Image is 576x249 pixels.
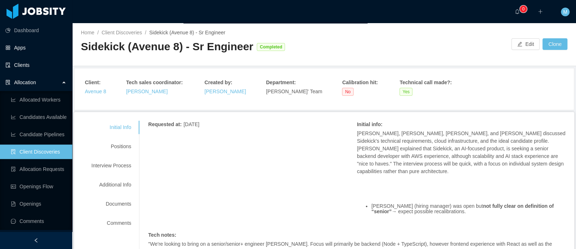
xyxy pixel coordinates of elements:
[101,30,142,35] a: Client Discoveries
[183,121,199,127] span: [DATE]
[14,80,36,85] span: Allocation
[542,38,567,50] button: Clone
[563,8,567,16] span: M
[204,80,232,85] strong: Created by :
[266,89,322,94] span: [PERSON_NAME]' Team
[126,80,183,85] strong: Tech sales coordinator :
[5,231,66,246] a: icon: robot
[11,145,66,159] a: icon: file-searchClient Discoveries
[5,58,66,72] a: icon: auditClients
[515,9,520,14] i: icon: bell
[5,23,66,38] a: icon: pie-chartDashboard
[145,30,146,35] span: /
[11,197,66,211] a: icon: file-textOpenings
[83,197,140,211] div: Documents
[538,9,543,14] i: icon: plus
[266,80,296,85] strong: Department :
[97,30,99,35] span: /
[342,80,378,85] strong: Calibration hit :
[11,214,66,228] a: icon: messageComments
[342,88,353,96] span: No
[85,80,101,85] strong: Client :
[11,127,66,142] a: icon: line-chartCandidate Pipelines
[11,179,66,194] a: icon: idcardOpenings Flow
[85,89,106,94] a: Avenue 8
[83,159,140,172] div: Interview Process
[5,80,10,85] i: icon: solution
[83,216,140,230] div: Comments
[148,232,176,238] strong: Tech notes :
[371,203,554,214] strong: not fully clear on definition of “senior”
[511,38,540,50] button: icon: editEdit
[83,121,140,134] div: Initial Info
[148,121,182,127] strong: Requested at :
[520,5,527,13] sup: 0
[5,40,66,55] a: icon: appstoreApps
[81,30,94,35] a: Home
[149,30,225,35] span: Sidekick (Avenue 8) - Sr Engineer
[83,178,140,192] div: Additional Info
[357,130,566,175] p: [PERSON_NAME], [PERSON_NAME], [PERSON_NAME], and [PERSON_NAME] discussed Sidekick's technical req...
[11,162,66,176] a: icon: file-doneAllocation Requests
[357,121,382,127] strong: Initial info :
[11,110,66,124] a: icon: line-chartCandidates Available
[81,39,253,54] div: Sidekick (Avenue 8) - Sr Engineer
[399,88,412,96] span: Yes
[83,140,140,153] div: Positions
[399,80,451,85] strong: Technical call made? :
[371,203,566,215] li: [PERSON_NAME] (hiring manager) was open but → expect possible recalibrations.
[11,93,66,107] a: icon: line-chartAllocated Workers
[257,43,285,51] span: Completed
[126,89,168,94] a: [PERSON_NAME]
[204,89,246,94] a: [PERSON_NAME]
